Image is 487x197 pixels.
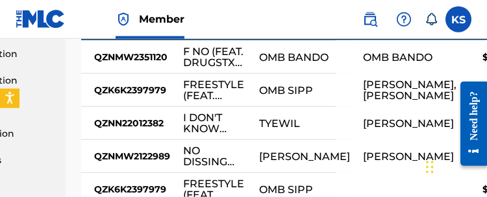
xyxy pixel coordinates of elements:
[451,69,487,180] iframe: Resource Center
[425,13,438,26] div: Notifications
[81,74,183,106] div: QZK6K2397979
[396,12,412,27] img: help
[363,151,454,162] div: [PERSON_NAME]
[422,135,487,197] iframe: Chat Widget
[183,79,246,101] div: FREESTYLE (FEAT. DRUGSTXR TURBO)
[81,107,183,139] div: QZNN22012382
[259,184,313,195] div: OMB SIPP
[183,112,246,134] div: I DON'T KNOW (FEAT. DRUGSTXR TU R BO)
[259,52,329,63] div: OMB BANDO
[363,118,454,129] div: [PERSON_NAME]
[183,145,246,167] div: NO DISSING (FEAT. DRUGSTXR TURBO)
[183,46,246,68] div: F NO (FEAT. DRUGSTXR BO)
[16,10,66,29] img: MLC Logo
[139,12,184,27] span: Member
[445,6,471,32] div: User Menu
[357,6,383,32] a: Public Search
[81,41,183,73] div: QZNMW2351120
[363,79,456,101] div: [PERSON_NAME], [PERSON_NAME]
[259,151,350,162] div: [PERSON_NAME]
[391,6,417,32] div: Help
[363,52,432,63] div: OMB BANDO
[81,140,183,172] div: QZNMW2122989
[426,148,434,187] div: Drag
[259,85,313,96] div: OMB SIPP
[362,12,378,27] img: search
[116,12,131,27] img: Top Rightsholder
[259,118,300,129] div: TYEWIL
